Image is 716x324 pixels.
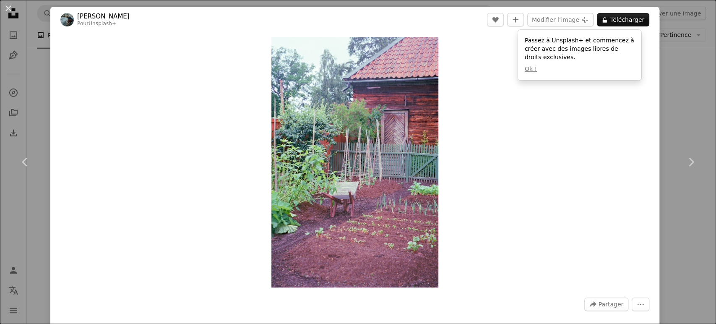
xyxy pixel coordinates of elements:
[60,13,74,26] img: Accéder au profil de Annie Spratt
[666,122,716,202] a: Suivant
[487,13,504,26] button: J’aime
[599,298,623,311] span: Partager
[527,13,594,26] button: Modifier l’image
[584,298,628,311] button: Partager cette image
[271,37,439,287] button: Zoom sur cette image
[77,12,130,21] a: [PERSON_NAME]
[518,30,641,80] div: Passez à Unsplash+ et commencez à créer avec des images libres de droits exclusives.
[525,65,537,73] button: Ok !
[597,13,649,26] button: Télécharger
[507,13,524,26] button: Ajouter à la collection
[77,21,130,27] div: Pour
[271,37,439,287] img: Un jardin avec des légumes et une maison ancienne.
[89,21,116,26] a: Unsplash+
[632,298,649,311] button: Plus d’actions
